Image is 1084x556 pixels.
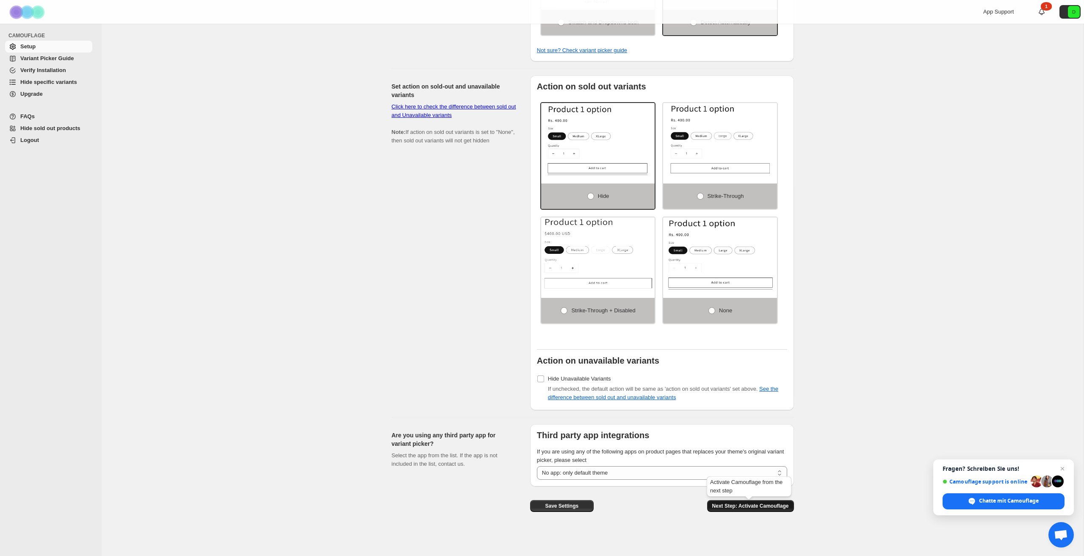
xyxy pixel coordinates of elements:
b: Third party app integrations [537,431,650,440]
div: 1 [1041,2,1052,11]
span: Select the app from the list. If the app is not included in the list, contact us. [392,452,498,467]
h2: Are you using any third party app for variant picker? [392,431,517,448]
img: Strike-through + Disabled [541,217,655,289]
span: Strike-through + Disabled [571,307,635,314]
text: D [1072,9,1076,14]
b: Note: [392,129,406,135]
a: Setup [5,41,92,53]
span: Logout [20,137,39,143]
a: Hide sold out products [5,122,92,134]
div: Chatte mit Camouflage [943,493,1065,509]
span: If unchecked, the default action will be same as 'action on sold out variants' set above. [548,386,778,400]
span: Upgrade [20,91,43,97]
span: Avatar with initials D [1068,6,1080,18]
span: CAMOUFLAGE [8,32,96,39]
button: Next Step: Activate Camouflage [707,500,794,512]
img: Camouflage [7,0,49,24]
button: Avatar with initials D [1059,5,1081,19]
a: Click here to check the difference between sold out and Unavailable variants [392,103,516,118]
span: Chat schließen [1057,464,1067,474]
a: 1 [1037,8,1046,16]
span: Hide Unavailable Variants [548,375,611,382]
span: Chatte mit Camouflage [979,497,1039,505]
h2: Set action on sold-out and unavailable variants [392,82,517,99]
span: FAQs [20,113,35,120]
a: Logout [5,134,92,146]
span: If action on sold out variants is set to "None", then sold out variants will not get hidden [392,103,516,144]
button: Save Settings [530,500,594,512]
span: Variant Picker Guide [20,55,74,61]
b: Action on sold out variants [537,82,646,91]
a: Verify Installation [5,64,92,76]
img: Hide [541,103,655,175]
span: Verify Installation [20,67,66,73]
a: Variant Picker Guide [5,53,92,64]
img: Strike-through [663,103,777,175]
a: Not sure? Check variant picker guide [537,47,627,53]
b: Action on unavailable variants [537,356,659,365]
span: Hide sold out products [20,125,80,131]
span: Hide specific variants [20,79,77,85]
span: None [719,307,732,314]
a: Upgrade [5,88,92,100]
span: Fragen? Schreiben Sie uns! [943,465,1065,472]
div: Chat öffnen [1048,522,1074,548]
span: Save Settings [545,503,578,509]
span: Setup [20,43,36,50]
span: Camouflage support is online [943,478,1028,485]
span: App Support [983,8,1014,15]
span: Hide [598,193,609,199]
a: FAQs [5,111,92,122]
img: None [663,217,777,289]
a: Hide specific variants [5,76,92,88]
span: Next Step: Activate Camouflage [712,503,789,509]
span: Strike-through [708,193,744,199]
span: If you are using any of the following apps on product pages that replaces your theme's original v... [537,448,784,463]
